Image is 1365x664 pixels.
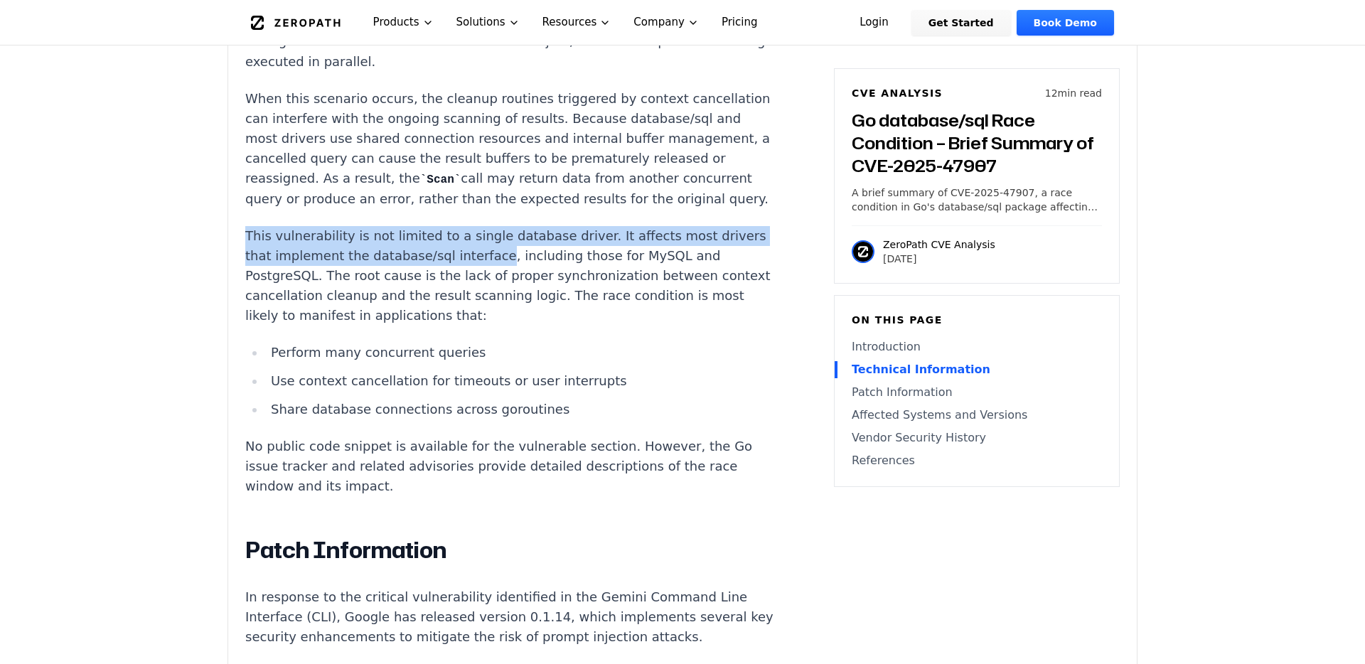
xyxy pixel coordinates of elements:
[245,587,774,647] p: In response to the critical vulnerability identified in the Gemini Command Line Interface (CLI), ...
[265,343,774,363] li: Perform many concurrent queries
[245,89,774,209] p: When this scenario occurs, the cleanup routines triggered by context cancellation can interfere w...
[852,361,1102,378] a: Technical Information
[852,384,1102,401] a: Patch Information
[852,186,1102,214] p: A brief summary of CVE-2025-47907, a race condition in Go's database/sql package affecting query ...
[489,36,530,49] code: Rows
[883,252,995,266] p: [DATE]
[852,86,943,100] h6: CVE Analysis
[852,109,1102,177] h3: Go database/sql Race Condition – Brief Summary of CVE-2025-47907
[245,226,774,326] p: This vulnerability is not limited to a single database driver. It affects most drivers that imple...
[420,173,461,186] code: Scan
[911,10,1011,36] a: Get Started
[852,429,1102,446] a: Vendor Security History
[265,371,774,391] li: Use context cancellation for timeouts or user interrupts
[852,240,874,263] img: ZeroPath CVE Analysis
[1045,86,1102,100] p: 12 min read
[265,400,774,419] li: Share database connections across goroutines
[245,536,774,564] h2: Patch Information
[842,10,906,36] a: Login
[883,237,995,252] p: ZeroPath CVE Analysis
[245,437,774,496] p: No public code snippet is available for the vulnerable section. However, the Go issue tracker and...
[367,36,408,49] code: Scan
[852,313,1102,327] h6: On this page
[1017,10,1114,36] a: Book Demo
[852,452,1102,469] a: References
[852,338,1102,355] a: Introduction
[852,407,1102,424] a: Affected Systems and Versions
